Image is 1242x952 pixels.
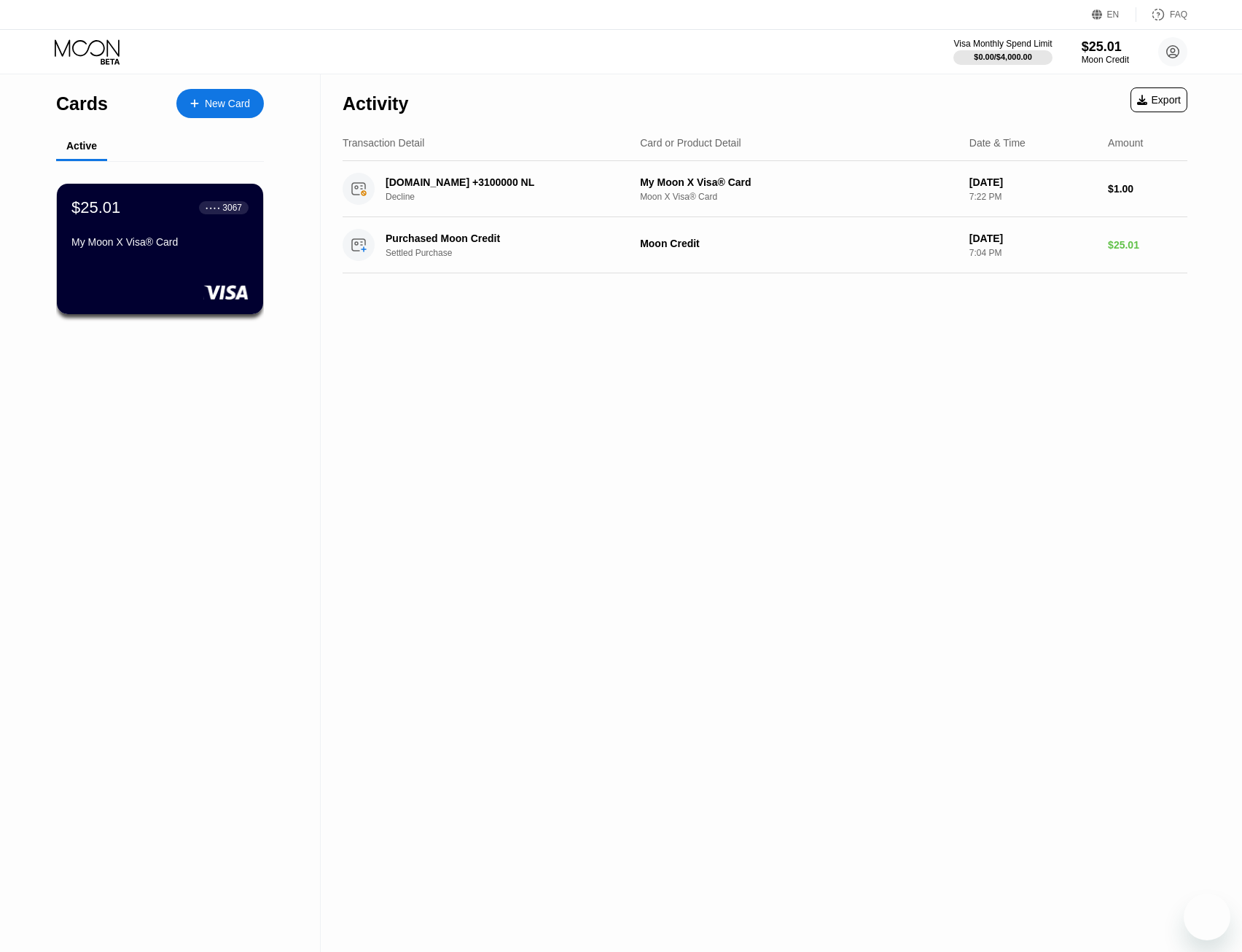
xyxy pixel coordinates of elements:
div: Visa Monthly Spend Limit [953,39,1052,49]
div: New Card [176,89,264,118]
div: Activity [343,93,408,114]
div: [DOMAIN_NAME] +3100000 NLDeclineMy Moon X Visa® CardMoon X Visa® Card[DATE]7:22 PM$1.00 [343,161,1187,217]
div: [DATE] [969,176,1096,188]
div: EN [1092,7,1136,22]
div: Export [1137,94,1181,106]
div: $25.01 [1108,239,1187,251]
div: FAQ [1136,7,1187,22]
div: Visa Monthly Spend Limit$0.00/$4,000.00 [953,39,1052,65]
div: $25.01 [71,198,120,217]
div: Purchased Moon Credit [386,233,625,244]
div: My Moon X Visa® Card [640,176,958,188]
div: Export [1130,87,1187,112]
div: $25.01Moon Credit [1082,39,1129,65]
div: Purchased Moon CreditSettled PurchaseMoon Credit[DATE]7:04 PM$25.01 [343,217,1187,273]
div: [DOMAIN_NAME] +3100000 NL [386,176,625,188]
div: $1.00 [1108,183,1187,195]
div: Decline [386,192,643,202]
div: Transaction Detail [343,137,424,149]
div: Settled Purchase [386,248,643,258]
div: Amount [1108,137,1143,149]
div: Active [66,140,97,152]
div: $0.00 / $4,000.00 [974,52,1032,61]
div: $25.01 [1082,39,1129,55]
div: $25.01● ● ● ●3067My Moon X Visa® Card [57,184,263,314]
div: EN [1107,9,1120,20]
div: FAQ [1170,9,1187,20]
div: 7:22 PM [969,192,1096,202]
iframe: Number of unread messages [1204,891,1233,905]
div: New Card [205,98,250,110]
div: [DATE] [969,233,1096,244]
div: Date & Time [969,137,1026,149]
div: Moon Credit [640,238,958,249]
div: 3067 [222,203,242,213]
div: Moon X Visa® Card [640,192,958,202]
div: Card or Product Detail [640,137,741,149]
div: Cards [56,93,108,114]
div: ● ● ● ● [206,206,220,210]
iframe: Button to launch messaging window, 1 unread message [1184,894,1230,940]
div: Moon Credit [1082,55,1129,65]
div: My Moon X Visa® Card [71,236,249,248]
div: 7:04 PM [969,248,1096,258]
